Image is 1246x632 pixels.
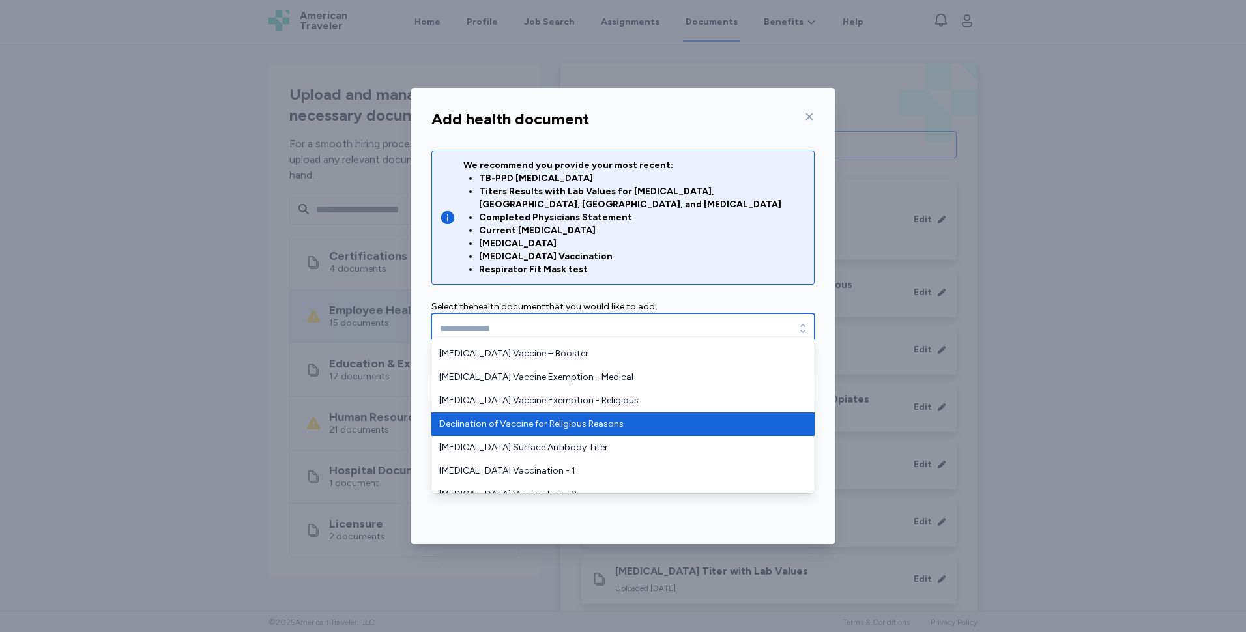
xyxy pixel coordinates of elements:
span: [MEDICAL_DATA] Surface Antibody Titer [439,441,791,454]
span: [MEDICAL_DATA] Vaccine Exemption - Medical [439,371,791,384]
span: [MEDICAL_DATA] Vaccine Exemption - Religious [439,394,791,407]
span: [MEDICAL_DATA] Vaccination - 1 [439,465,791,478]
span: [MEDICAL_DATA] Vaccination - 2 [439,488,791,501]
span: Declination of Vaccine for Religious Reasons [439,418,791,431]
span: [MEDICAL_DATA] Vaccine – Booster [439,347,791,360]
